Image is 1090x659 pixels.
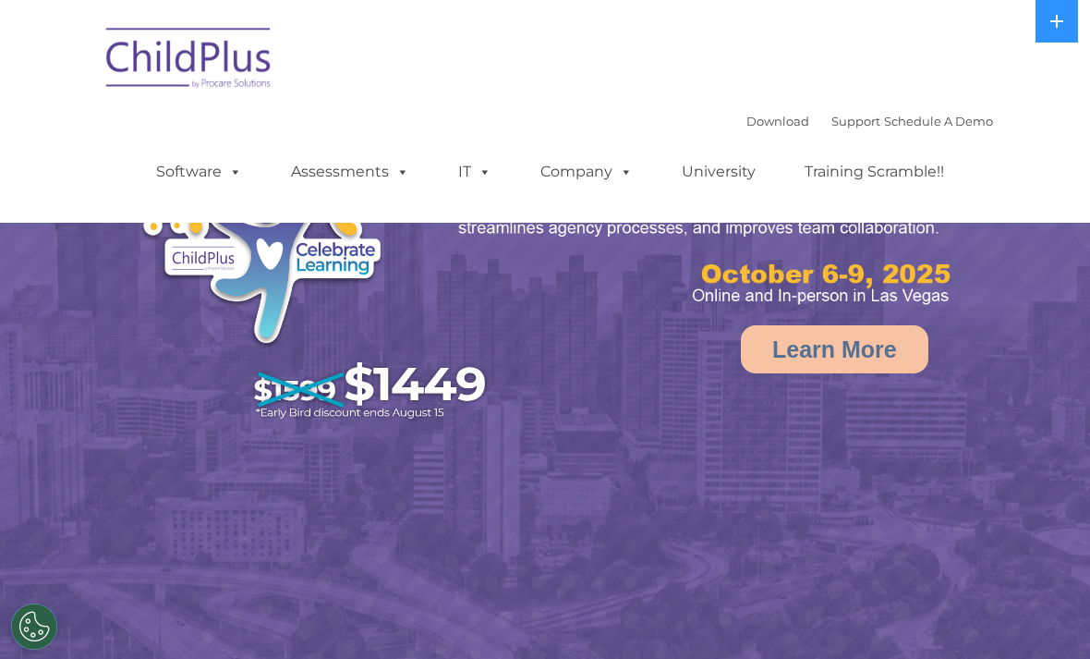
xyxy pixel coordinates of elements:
button: Cookies Settings [11,604,57,650]
a: Download [746,114,809,128]
a: University [663,153,774,190]
a: Company [522,153,651,190]
a: Learn More [741,325,928,373]
a: Software [138,153,260,190]
img: ChildPlus by Procare Solutions [97,15,282,107]
a: Training Scramble!! [786,153,963,190]
a: IT [440,153,510,190]
a: Support [831,114,880,128]
font: | [746,114,993,128]
a: Assessments [272,153,428,190]
a: Schedule A Demo [884,114,993,128]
